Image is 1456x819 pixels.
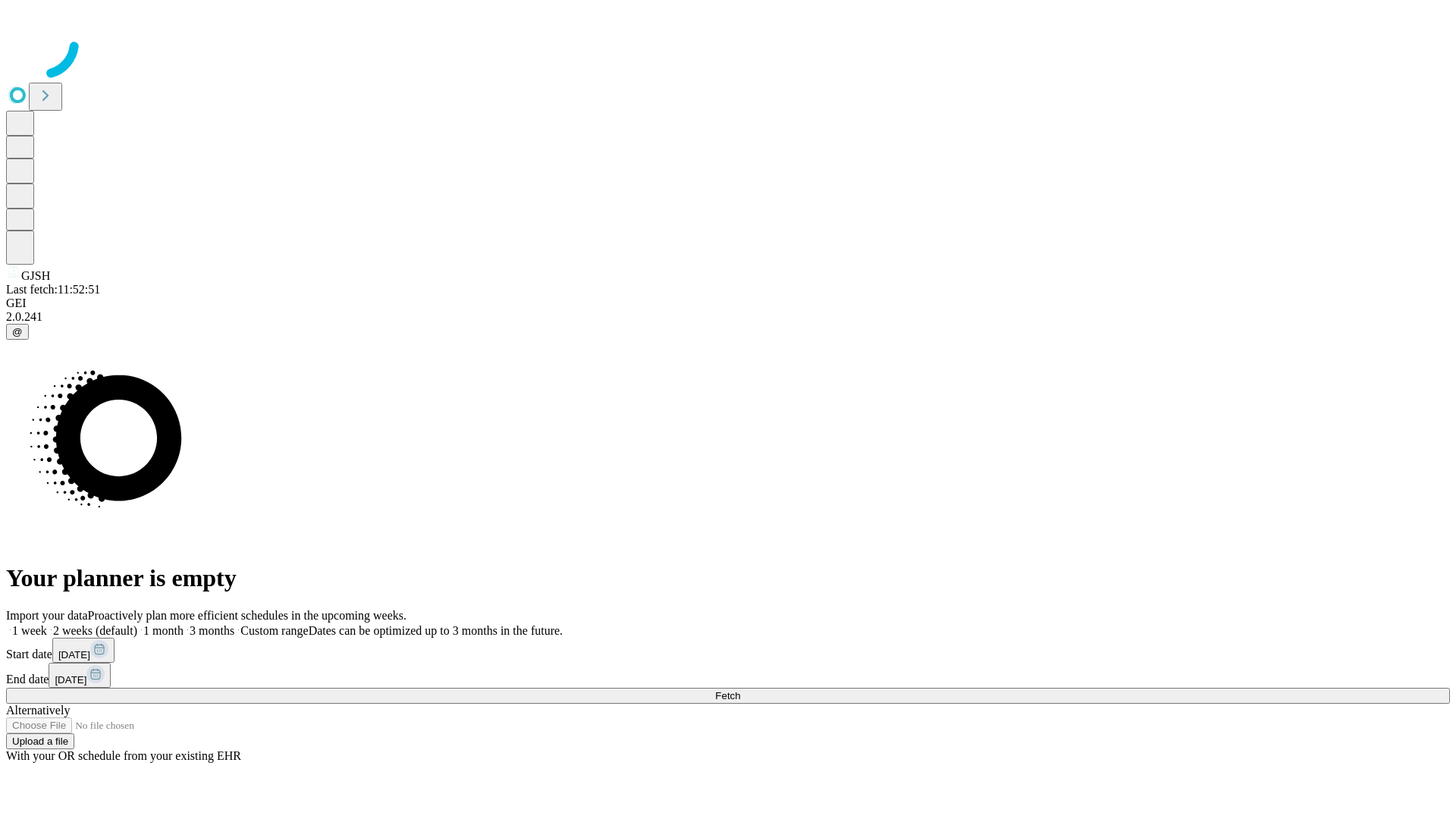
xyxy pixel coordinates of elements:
[52,638,115,663] button: [DATE]
[6,638,1450,663] div: Start date
[88,609,406,622] span: Proactively plan more efficient schedules in the upcoming weeks.
[21,269,50,282] span: GJSH
[143,624,184,637] span: 1 month
[12,326,23,337] span: @
[190,624,234,637] span: 3 months
[6,283,100,296] span: Last fetch: 11:52:51
[6,310,1450,324] div: 2.0.241
[55,674,86,686] span: [DATE]
[58,649,90,661] span: [DATE]
[6,297,1450,310] div: GEI
[6,324,29,340] button: @
[309,624,563,637] span: Dates can be optimized up to 3 months in the future.
[12,624,47,637] span: 1 week
[6,564,1450,592] h1: Your planner is empty
[6,688,1450,704] button: Fetch
[6,609,88,622] span: Import your data
[6,704,70,717] span: Alternatively
[6,663,1450,688] div: End date
[49,663,111,688] button: [DATE]
[53,624,137,637] span: 2 weeks (default)
[715,690,740,701] span: Fetch
[6,733,74,749] button: Upload a file
[6,749,241,762] span: With your OR schedule from your existing EHR
[240,624,308,637] span: Custom range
